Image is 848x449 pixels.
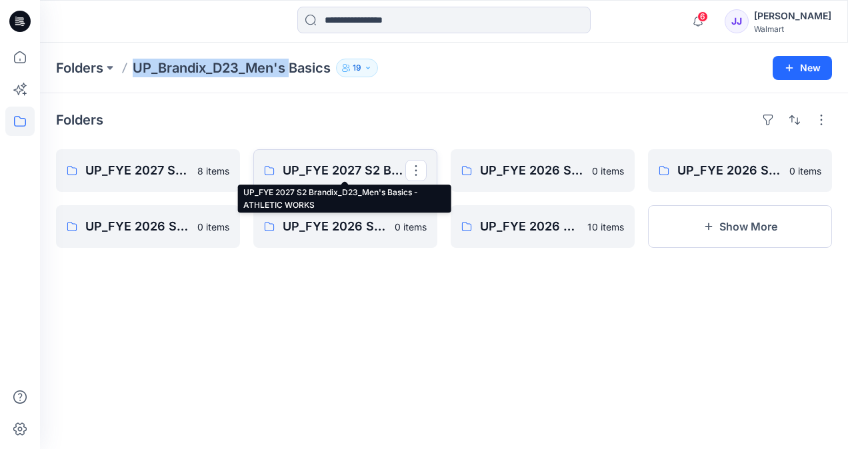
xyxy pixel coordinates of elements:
div: JJ [725,9,749,33]
p: UP_FYE 2027 S2 Brandix_D23_Men's Basics- [PERSON_NAME] [85,161,189,180]
a: UP_FYE 2027 S2 Brandix_D23_Men's Basics - ATHLETIC WORKS [253,149,437,192]
button: 19 [336,59,378,77]
p: 10 items [587,220,624,234]
a: Folders [56,59,103,77]
a: UP_FYE 2026 S3 Brandix_D23_Men's Basics- [PERSON_NAME]0 items [451,149,635,192]
a: UP_FYE 2026 S1 Brandix_D23_Men's Basics- [PERSON_NAME]10 items [451,205,635,248]
div: [PERSON_NAME] [754,8,831,24]
p: UP_FYE 2026 S1 Brandix_D23_Men's Basics- [PERSON_NAME] [480,217,579,236]
p: UP_FYE 2026 S3 Brandix_D23_Men's Basics- NOBO [85,217,189,236]
p: 0 items [789,164,821,178]
a: UP_FYE 2026 S3 Brandix_D23_Men's Basics- NOBO0 items [56,205,240,248]
p: 8 items [197,164,229,178]
p: 19 [353,61,361,75]
a: UP_FYE 2027 S2 Brandix_D23_Men's Basics- [PERSON_NAME]8 items [56,149,240,192]
h4: Folders [56,112,103,128]
button: New [773,56,832,80]
a: UP_FYE 2026 S2 Brandix_D23_Men's Basics- NOBO0 items [253,205,437,248]
p: UP_FYE 2026 S2 Brandix_D23_Men's Basics- [PERSON_NAME] [677,161,781,180]
p: UP_FYE 2026 S2 Brandix_D23_Men's Basics- NOBO [283,217,387,236]
p: UP_FYE 2026 S3 Brandix_D23_Men's Basics- [PERSON_NAME] [480,161,584,180]
p: UP_Brandix_D23_Men's Basics [133,59,331,77]
p: UP_FYE 2027 S2 Brandix_D23_Men's Basics - ATHLETIC WORKS [283,161,405,180]
button: Show More [648,205,832,248]
span: 6 [697,11,708,22]
p: 0 items [197,220,229,234]
a: UP_FYE 2026 S2 Brandix_D23_Men's Basics- [PERSON_NAME]0 items [648,149,832,192]
p: 0 items [395,220,427,234]
div: Walmart [754,24,831,34]
p: 0 items [592,164,624,178]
